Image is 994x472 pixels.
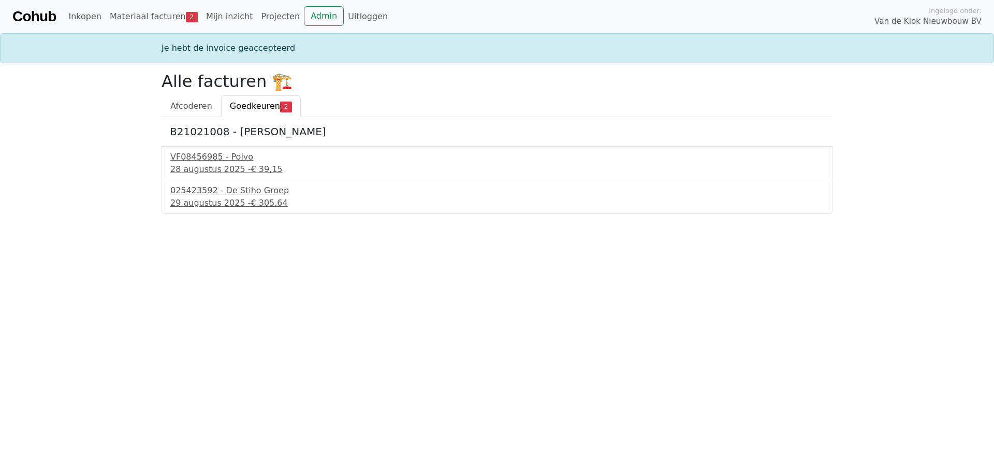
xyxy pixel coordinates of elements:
a: Goedkeuren2 [221,95,301,117]
div: 025423592 - De Stiho Groep [170,184,824,197]
a: Mijn inzicht [202,6,257,27]
div: VF08456985 - Polvo [170,151,824,163]
h2: Alle facturen 🏗️ [162,71,832,91]
a: VF08456985 - Polvo28 augustus 2025 -€ 39,15 [170,151,824,176]
span: € 305,64 [251,198,287,208]
a: Inkopen [64,6,105,27]
a: Admin [304,6,344,26]
a: Afcoderen [162,95,221,117]
span: 2 [186,12,198,22]
h5: B21021008 - [PERSON_NAME] [170,125,824,138]
div: 28 augustus 2025 - [170,163,824,176]
span: 2 [280,102,292,112]
span: Ingelogd onder: [929,6,982,16]
a: Materiaal facturen2 [106,6,202,27]
span: Goedkeuren [230,101,280,111]
a: 025423592 - De Stiho Groep29 augustus 2025 -€ 305,64 [170,184,824,209]
div: Je hebt de invoice geaccepteerd [155,42,839,54]
a: Projecten [257,6,304,27]
a: Cohub [12,4,56,29]
div: 29 augustus 2025 - [170,197,824,209]
span: Van de Klok Nieuwbouw BV [874,16,982,27]
a: Uitloggen [344,6,392,27]
span: € 39,15 [251,164,282,174]
span: Afcoderen [170,101,212,111]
